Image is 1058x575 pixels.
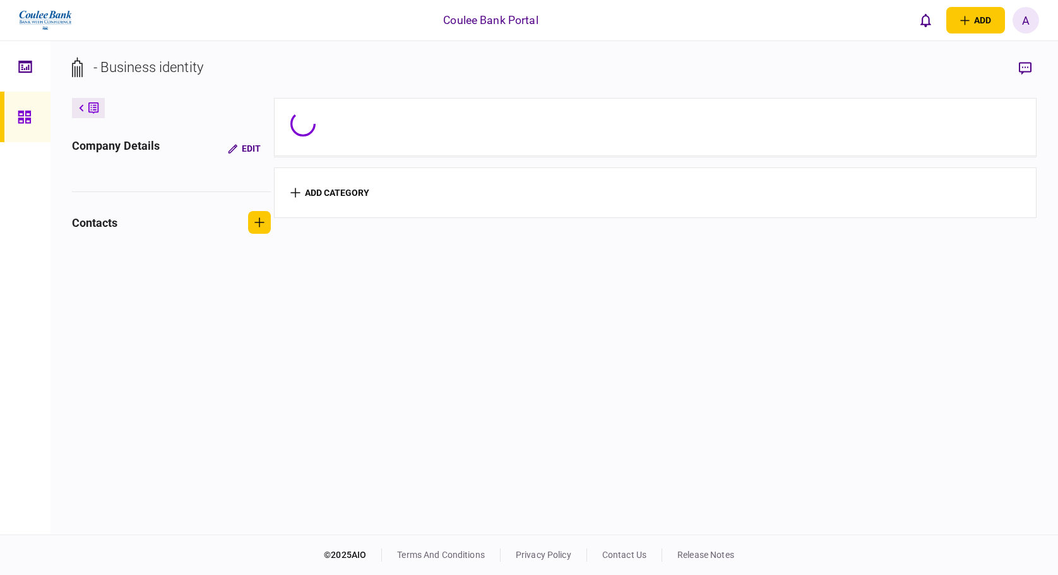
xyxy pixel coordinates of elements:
a: contact us [602,550,646,560]
button: add category [290,188,369,198]
div: © 2025 AIO [324,548,382,562]
div: contacts [72,214,118,231]
img: client company logo [18,4,74,36]
a: terms and conditions [397,550,485,560]
button: A [1013,7,1039,33]
a: release notes [677,550,734,560]
div: company details [72,137,160,160]
div: - Business identity [93,57,204,78]
button: Edit [218,137,271,160]
div: Coulee Bank Portal [443,12,538,28]
button: open adding identity options [946,7,1005,33]
a: privacy policy [516,550,571,560]
button: open notifications list [912,7,939,33]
